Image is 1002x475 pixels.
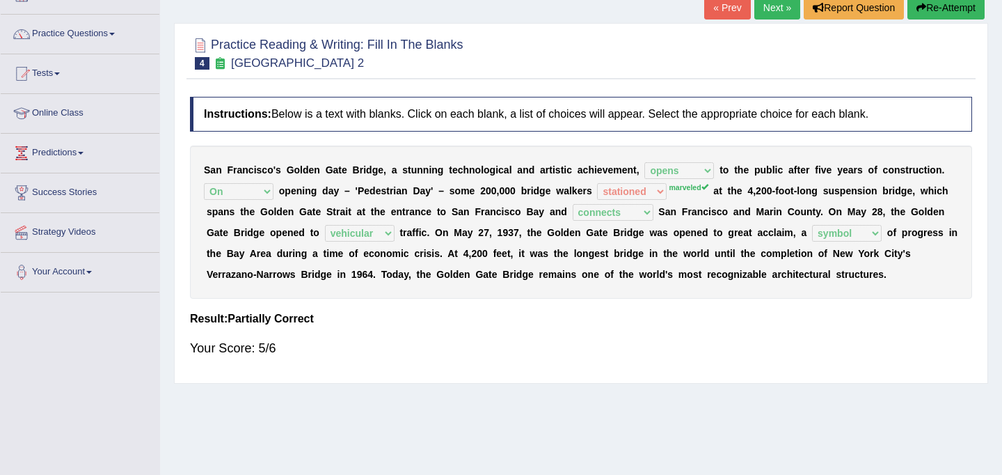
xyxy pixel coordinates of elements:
b: l [772,164,775,176]
b: e [342,164,347,176]
b: t [797,164,801,176]
b: i [775,164,778,176]
b: o [279,185,285,196]
b: n [851,185,857,196]
b: i [863,185,866,196]
b: t [402,206,406,217]
b: t [449,164,452,176]
b: n [697,206,703,217]
b: p [285,185,291,196]
b: n [223,206,230,217]
b: , [753,185,756,196]
b: g [490,164,496,176]
b: l [300,164,303,176]
b: e [578,185,583,196]
b: e [827,164,832,176]
b: a [534,206,539,217]
b: s [587,185,592,196]
b: y [539,206,544,217]
b: ' [431,185,433,196]
b: e [607,164,613,176]
b: d [895,185,901,196]
b: u [761,164,767,176]
b: i [429,164,431,176]
b: n [806,185,812,196]
b: c [496,206,502,217]
b: n [555,206,562,217]
b: l [273,206,276,217]
b: c [421,206,427,217]
b: a [692,206,697,217]
b: d [529,164,535,176]
b: i [927,164,930,176]
b: t [719,185,722,196]
b: d [276,206,283,217]
b: c [262,164,267,176]
b: , [912,185,915,196]
b: c [777,164,783,176]
b: S [658,206,665,217]
b: g [372,164,379,176]
b: c [883,164,889,176]
b: s [230,206,235,217]
b: f [794,164,797,176]
b: S [452,206,458,217]
b: n [415,206,421,217]
b: s [257,164,262,176]
b: o [294,164,301,176]
b: c [566,164,572,176]
b: 0 [486,185,491,196]
b: a [788,164,794,176]
b: g [438,164,444,176]
b: e [452,164,458,176]
b: e [546,185,551,196]
b: a [540,164,546,176]
b: h [928,185,935,196]
b: S [326,206,333,217]
b: i [495,164,498,176]
b: l [569,185,572,196]
b: n [936,164,942,176]
b: n [490,206,496,217]
b: e [800,164,806,176]
b: B [353,164,360,176]
b: s [207,206,212,217]
b: s [381,185,386,196]
b: n [523,164,529,176]
b: u [912,164,918,176]
b: e [845,185,851,196]
b: n [396,206,402,217]
b: a [578,164,583,176]
b: r [233,164,237,176]
b: t [362,206,365,217]
b: a [333,164,339,176]
b: t [719,164,723,176]
b: v [821,164,827,176]
b: G [287,164,294,176]
b: Instructions: [204,108,271,120]
b: s [450,185,455,196]
b: h [942,185,948,196]
h2: Practice Reading & Writing: Fill In The Blanks [190,35,463,70]
b: c [498,164,504,176]
b: o [484,164,490,176]
b: – [344,185,350,196]
b: y [333,185,339,196]
h4: Below is a text with blanks. Click on each blank, a list of choices will appear. Select the appro... [190,97,972,132]
b: n [627,164,633,176]
small: [GEOGRAPHIC_DATA] 2 [231,56,364,70]
b: n [305,185,311,196]
b: s [276,164,281,176]
b: c [918,164,924,176]
b: - [772,185,776,196]
b: n [431,164,438,176]
b: d [303,164,309,176]
b: n [314,164,320,176]
sup: marveled [669,183,708,192]
b: 0 [761,185,767,196]
b: n [417,164,423,176]
b: t [333,206,336,217]
b: e [426,206,431,217]
b: n [671,206,677,217]
b: , [497,185,500,196]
